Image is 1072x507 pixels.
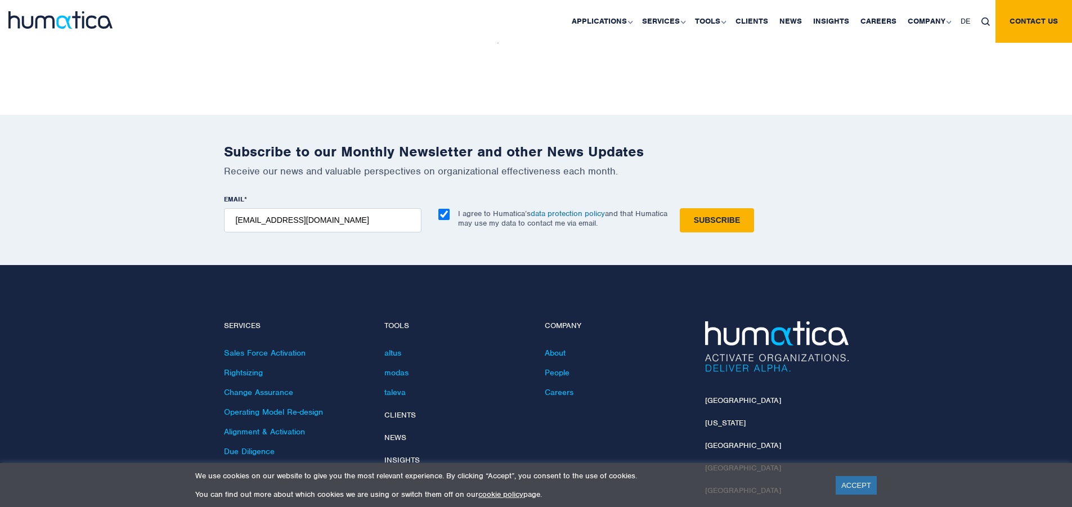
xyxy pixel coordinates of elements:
[384,321,528,331] h4: Tools
[836,476,877,495] a: ACCEPT
[705,441,781,450] a: [GEOGRAPHIC_DATA]
[981,17,990,26] img: search_icon
[705,396,781,405] a: [GEOGRAPHIC_DATA]
[195,471,822,481] p: We use cookies on our website to give you the most relevant experience. By clicking “Accept”, you...
[545,321,688,331] h4: Company
[545,367,569,378] a: People
[384,387,406,397] a: taleva
[384,410,416,420] a: Clients
[384,455,420,465] a: Insights
[384,367,409,378] a: modas
[478,490,523,499] a: cookie policy
[384,433,406,442] a: News
[224,367,263,378] a: Rightsizing
[224,427,305,437] a: Alignment & Activation
[224,407,323,417] a: Operating Model Re-design
[224,165,849,177] p: Receive our news and valuable perspectives on organizational effectiveness each month.
[384,348,401,358] a: altus
[545,348,566,358] a: About
[224,348,306,358] a: Sales Force Activation
[680,208,754,232] input: Subscribe
[224,208,421,232] input: name@company.com
[224,387,293,397] a: Change Assurance
[458,209,667,228] p: I agree to Humatica’s and that Humatica may use my data to contact me via email.
[531,209,605,218] a: data protection policy
[545,387,573,397] a: Careers
[705,418,746,428] a: [US_STATE]
[224,143,849,160] h2: Subscribe to our Monthly Newsletter and other News Updates
[224,195,244,204] span: EMAIL
[705,321,849,372] img: Humatica
[961,16,970,26] span: DE
[8,11,113,29] img: logo
[195,490,822,499] p: You can find out more about which cookies we are using or switch them off on our page.
[224,321,367,331] h4: Services
[224,446,275,456] a: Due Diligence
[438,209,450,220] input: I agree to Humatica’sdata protection policyand that Humatica may use my data to contact me via em...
